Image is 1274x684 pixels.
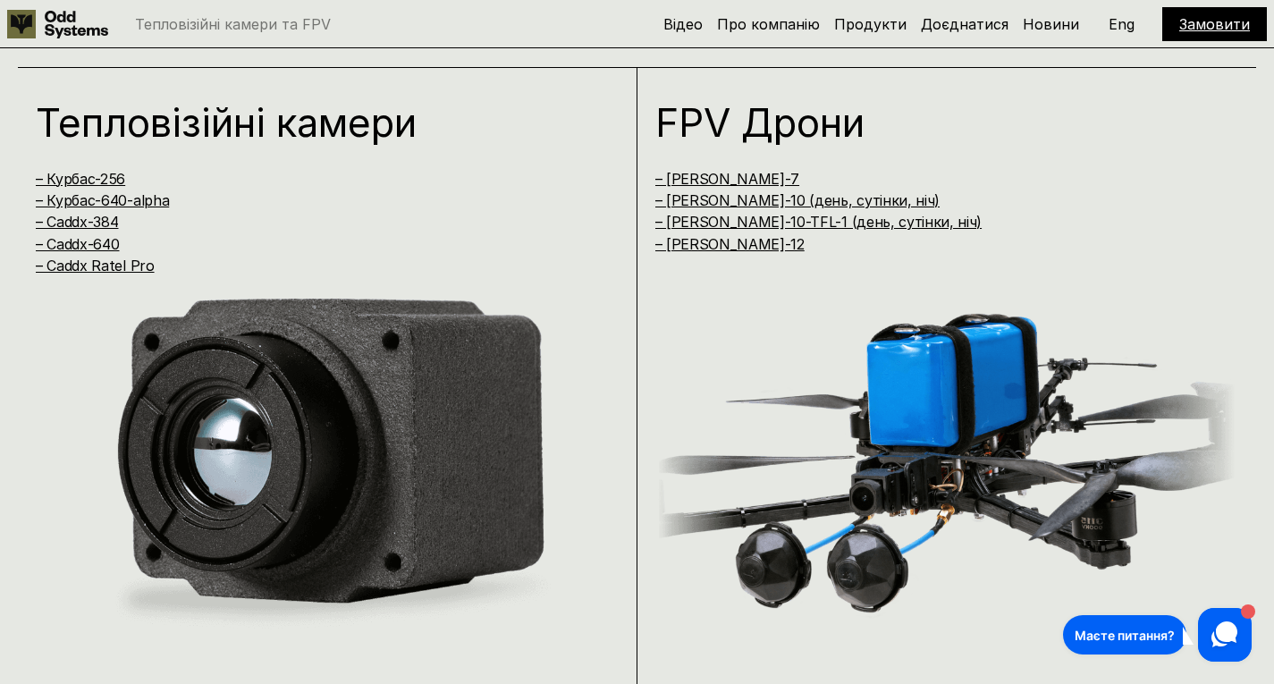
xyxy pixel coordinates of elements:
a: – Caddx-640 [36,235,119,253]
a: Про компанію [717,15,820,33]
a: – [PERSON_NAME]-10-TFL-1 (день, сутінки, ніч) [655,213,983,231]
p: Тепловізійні камери та FPV [135,17,331,31]
h1: FPV Дрони [655,103,1203,142]
a: Відео [663,15,703,33]
a: – [PERSON_NAME]-10 (день, сутінки, ніч) [655,191,941,209]
a: – [PERSON_NAME]-12 [655,235,805,253]
h1: Тепловізійні камери [36,103,584,142]
a: Новини [1023,15,1079,33]
a: – Caddx-384 [36,213,118,231]
a: Доєднатися [921,15,1008,33]
a: – Курбас-640-alpha [36,191,169,209]
a: – [PERSON_NAME]-7 [655,170,800,188]
a: – Курбас-256 [36,170,125,188]
iframe: HelpCrunch [1059,604,1256,666]
p: Eng [1109,17,1135,31]
a: – Caddx Ratel Pro [36,257,155,274]
a: Продукти [834,15,907,33]
a: Замовити [1179,15,1250,33]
